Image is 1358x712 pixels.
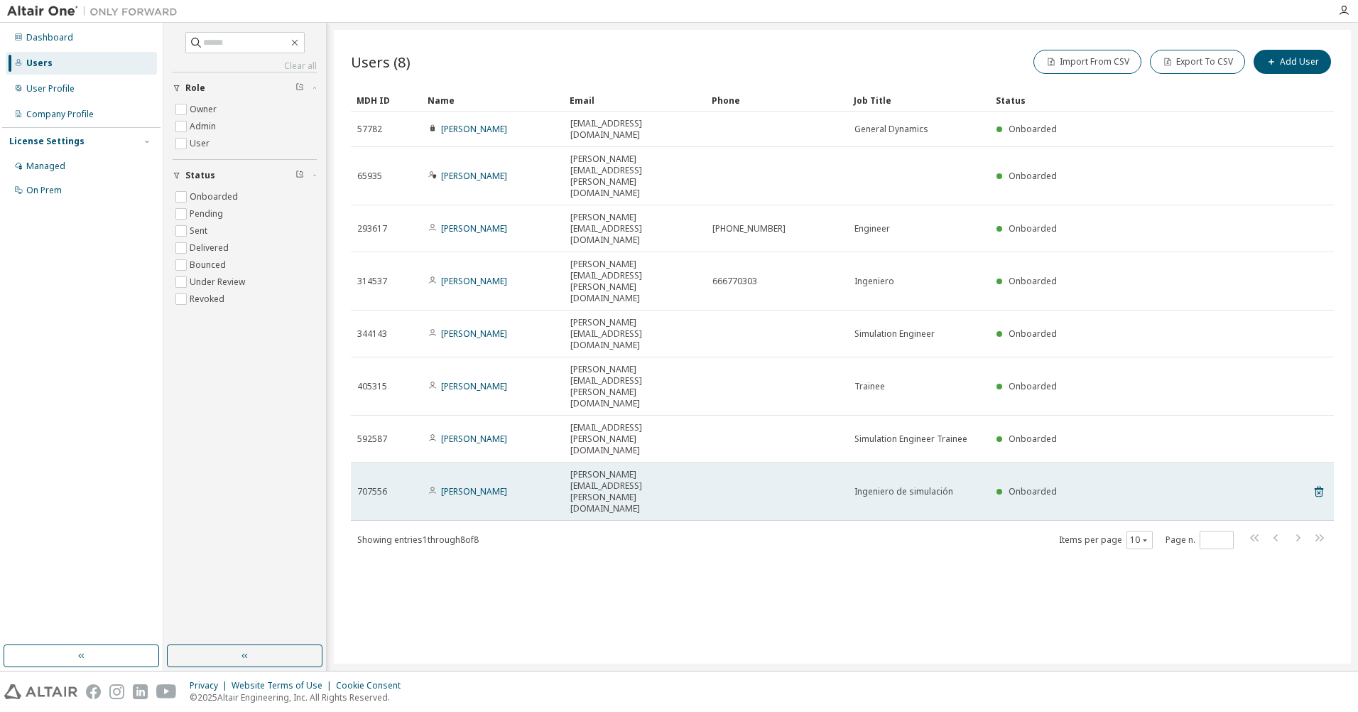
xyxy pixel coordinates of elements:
img: altair_logo.svg [4,684,77,699]
span: 707556 [357,486,387,497]
span: Onboarded [1009,433,1057,445]
button: Role [173,72,317,104]
img: facebook.svg [86,684,101,699]
span: Onboarded [1009,275,1057,287]
button: 10 [1130,534,1149,546]
a: [PERSON_NAME] [441,170,507,182]
button: Add User [1254,50,1331,74]
span: 666770303 [712,276,757,287]
span: [PERSON_NAME][EMAIL_ADDRESS][PERSON_NAME][DOMAIN_NAME] [570,364,700,409]
label: Revoked [190,291,227,308]
span: Clear filter [295,170,304,181]
button: Export To CSV [1150,50,1245,74]
a: Clear all [173,60,317,72]
span: Role [185,82,205,94]
label: Bounced [190,257,229,274]
span: [PHONE_NUMBER] [712,223,786,234]
label: User [190,135,212,152]
span: Clear filter [295,82,304,94]
img: youtube.svg [156,684,177,699]
a: [PERSON_NAME] [441,222,507,234]
div: Name [428,89,558,112]
label: Owner [190,101,219,118]
span: General Dynamics [854,124,928,135]
img: linkedin.svg [133,684,148,699]
div: Phone [712,89,842,112]
span: [PERSON_NAME][EMAIL_ADDRESS][PERSON_NAME][DOMAIN_NAME] [570,153,700,199]
span: Showing entries 1 through 8 of 8 [357,534,479,546]
span: Onboarded [1009,170,1057,182]
span: Onboarded [1009,123,1057,135]
span: Users (8) [351,52,411,72]
div: License Settings [9,136,85,147]
span: Onboarded [1009,380,1057,392]
div: Company Profile [26,109,94,120]
img: Altair One [7,4,185,18]
a: [PERSON_NAME] [441,328,507,340]
span: [EMAIL_ADDRESS][PERSON_NAME][DOMAIN_NAME] [570,422,700,456]
span: Simulation Engineer [854,328,935,340]
span: [PERSON_NAME][EMAIL_ADDRESS][DOMAIN_NAME] [570,317,700,351]
span: Page n. [1166,531,1234,549]
a: [PERSON_NAME] [441,433,507,445]
div: Job Title [854,89,984,112]
div: Users [26,58,53,69]
span: [PERSON_NAME][EMAIL_ADDRESS][DOMAIN_NAME] [570,212,700,246]
label: Sent [190,222,210,239]
div: Email [570,89,700,112]
span: [EMAIL_ADDRESS][DOMAIN_NAME] [570,118,700,141]
span: 293617 [357,223,387,234]
label: Under Review [190,274,248,291]
button: Status [173,160,317,191]
a: [PERSON_NAME] [441,485,507,497]
div: User Profile [26,83,75,95]
span: 344143 [357,328,387,340]
span: Trainee [854,381,885,392]
label: Delivered [190,239,232,257]
div: Dashboard [26,32,73,43]
span: Simulation Engineer Trainee [854,433,967,445]
div: Managed [26,161,65,172]
span: Items per page [1059,531,1153,549]
a: [PERSON_NAME] [441,123,507,135]
div: On Prem [26,185,62,196]
span: Ingeniero [854,276,894,287]
span: 65935 [357,171,382,182]
div: Status [996,89,1260,112]
span: [PERSON_NAME][EMAIL_ADDRESS][PERSON_NAME][DOMAIN_NAME] [570,469,700,514]
button: Import From CSV [1033,50,1141,74]
label: Pending [190,205,226,222]
p: © 2025 Altair Engineering, Inc. All Rights Reserved. [190,691,409,703]
img: instagram.svg [109,684,124,699]
a: [PERSON_NAME] [441,275,507,287]
span: 314537 [357,276,387,287]
span: Status [185,170,215,181]
span: 592587 [357,433,387,445]
label: Onboarded [190,188,241,205]
div: Website Terms of Use [232,680,336,691]
span: 405315 [357,381,387,392]
div: Privacy [190,680,232,691]
div: MDH ID [357,89,416,112]
span: Onboarded [1009,485,1057,497]
span: Ingeniero de simulación [854,486,953,497]
div: Cookie Consent [336,680,409,691]
a: [PERSON_NAME] [441,380,507,392]
span: 57782 [357,124,382,135]
span: Engineer [854,223,890,234]
span: Onboarded [1009,222,1057,234]
span: [PERSON_NAME][EMAIL_ADDRESS][PERSON_NAME][DOMAIN_NAME] [570,259,700,304]
span: Onboarded [1009,328,1057,340]
label: Admin [190,118,219,135]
